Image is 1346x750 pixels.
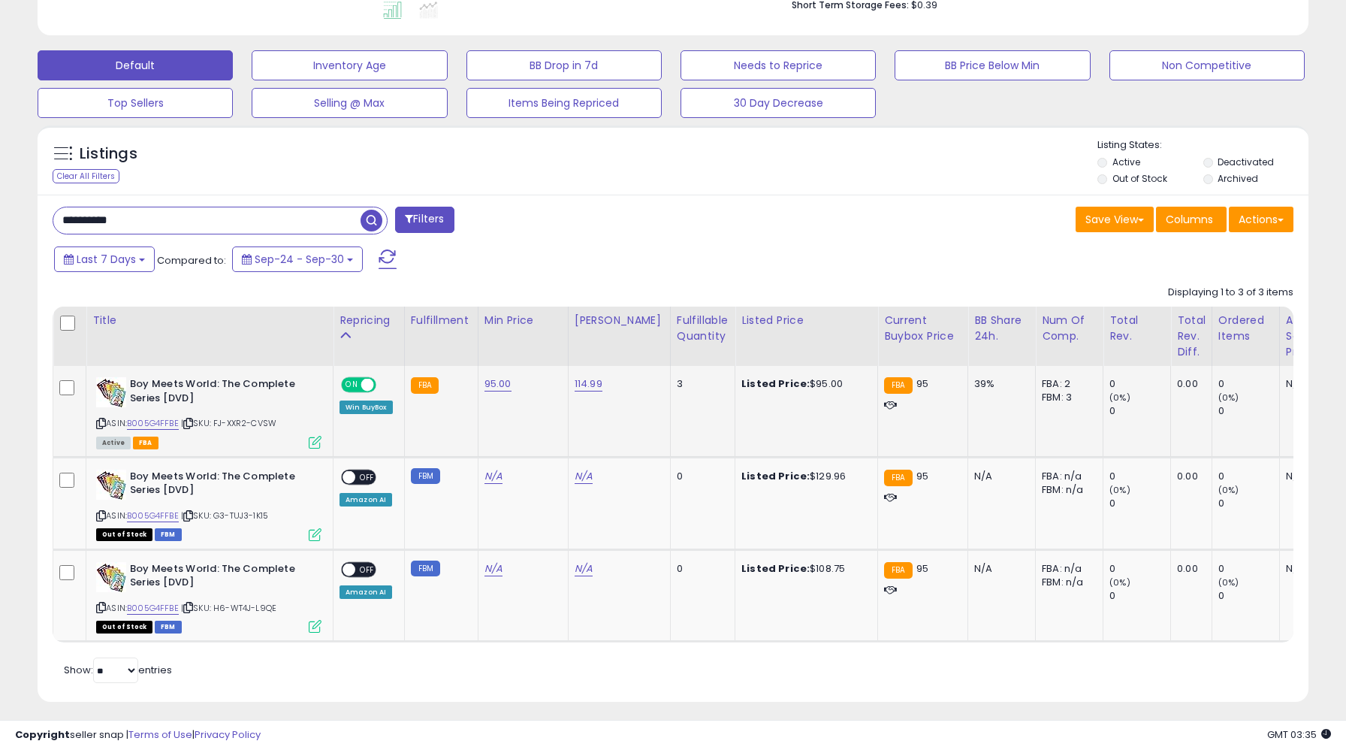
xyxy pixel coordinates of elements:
[340,313,398,328] div: Repricing
[54,246,155,272] button: Last 7 Days
[1218,377,1279,391] div: 0
[741,469,810,483] b: Listed Price:
[1109,497,1170,510] div: 0
[1109,392,1130,404] small: (0%)
[1229,207,1293,232] button: Actions
[974,377,1024,391] div: 39%
[374,379,398,392] span: OFF
[974,313,1029,344] div: BB Share 24h.
[96,562,126,592] img: 51V5gWCnQHL._SL40_.jpg
[92,313,327,328] div: Title
[1109,50,1305,80] button: Non Competitive
[1286,470,1335,483] div: N/A
[884,377,912,394] small: FBA
[1218,172,1258,185] label: Archived
[1177,562,1200,576] div: 0.00
[77,252,136,267] span: Last 7 Days
[1177,313,1206,360] div: Total Rev. Diff.
[155,528,182,541] span: FBM
[127,417,179,430] a: B005G4FFBE
[466,88,662,118] button: Items Being Repriced
[1218,589,1279,603] div: 0
[181,417,276,429] span: | SKU: FJ-XXR2-CVSW
[1109,576,1130,588] small: (0%)
[340,401,393,414] div: Win BuyBox
[741,313,871,328] div: Listed Price
[38,88,233,118] button: Top Sellers
[681,88,876,118] button: 30 Day Decrease
[884,470,912,486] small: FBA
[1042,470,1091,483] div: FBA: n/a
[1218,576,1239,588] small: (0%)
[130,562,312,594] b: Boy Meets World: The Complete Series [DVD]
[1109,377,1170,391] div: 0
[1218,562,1279,576] div: 0
[1109,404,1170,418] div: 0
[96,437,131,449] span: All listings currently available for purchase on Amazon
[155,621,182,634] span: FBM
[916,469,928,483] span: 95
[252,88,447,118] button: Selling @ Max
[575,469,593,484] a: N/A
[884,562,912,579] small: FBA
[1218,313,1273,344] div: Ordered Items
[1042,313,1097,344] div: Num of Comp.
[1218,484,1239,496] small: (0%)
[1166,212,1213,227] span: Columns
[252,50,447,80] button: Inventory Age
[96,377,126,407] img: 51V5gWCnQHL._SL40_.jpg
[484,469,502,484] a: N/A
[255,252,344,267] span: Sep-24 - Sep-30
[1286,313,1341,360] div: Avg Selling Price
[1042,562,1091,576] div: FBA: n/a
[1042,576,1091,589] div: FBM: n/a
[96,377,321,447] div: ASIN:
[1109,589,1170,603] div: 0
[575,377,602,392] a: 114.99
[741,470,866,483] div: $129.96
[895,50,1090,80] button: BB Price Below Min
[1218,404,1279,418] div: 0
[1042,391,1091,404] div: FBM: 3
[343,379,361,392] span: ON
[1177,470,1200,483] div: 0.00
[1267,727,1331,742] span: 2025-10-9 03:35 GMT
[1109,470,1170,483] div: 0
[80,144,137,165] h5: Listings
[916,561,928,576] span: 95
[355,563,379,576] span: OFF
[1168,286,1293,300] div: Displaying 1 to 3 of 3 items
[1097,138,1308,153] p: Listing States:
[340,585,392,599] div: Amazon AI
[484,313,562,328] div: Min Price
[64,663,172,677] span: Show: entries
[677,313,729,344] div: Fulfillable Quantity
[974,562,1024,576] div: N/A
[1218,497,1279,510] div: 0
[1112,156,1140,168] label: Active
[96,470,126,500] img: 51V5gWCnQHL._SL40_.jpg
[38,50,233,80] button: Default
[677,562,723,576] div: 0
[1109,562,1170,576] div: 0
[884,313,961,344] div: Current Buybox Price
[395,207,454,233] button: Filters
[916,377,928,391] span: 95
[130,377,312,409] b: Boy Meets World: The Complete Series [DVD]
[1042,483,1091,497] div: FBM: n/a
[1218,156,1274,168] label: Deactivated
[1076,207,1154,232] button: Save View
[96,621,152,634] span: All listings that are currently out of stock and unavailable for purchase on Amazon
[195,727,261,742] a: Privacy Policy
[1112,172,1167,185] label: Out of Stock
[127,510,179,522] a: B005G4FFBE
[15,728,261,742] div: seller snap | |
[411,561,440,576] small: FBM
[466,50,662,80] button: BB Drop in 7d
[411,468,440,484] small: FBM
[1109,484,1130,496] small: (0%)
[96,528,152,541] span: All listings that are currently out of stock and unavailable for purchase on Amazon
[53,169,119,183] div: Clear All Filters
[681,50,876,80] button: Needs to Reprice
[575,313,664,328] div: [PERSON_NAME]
